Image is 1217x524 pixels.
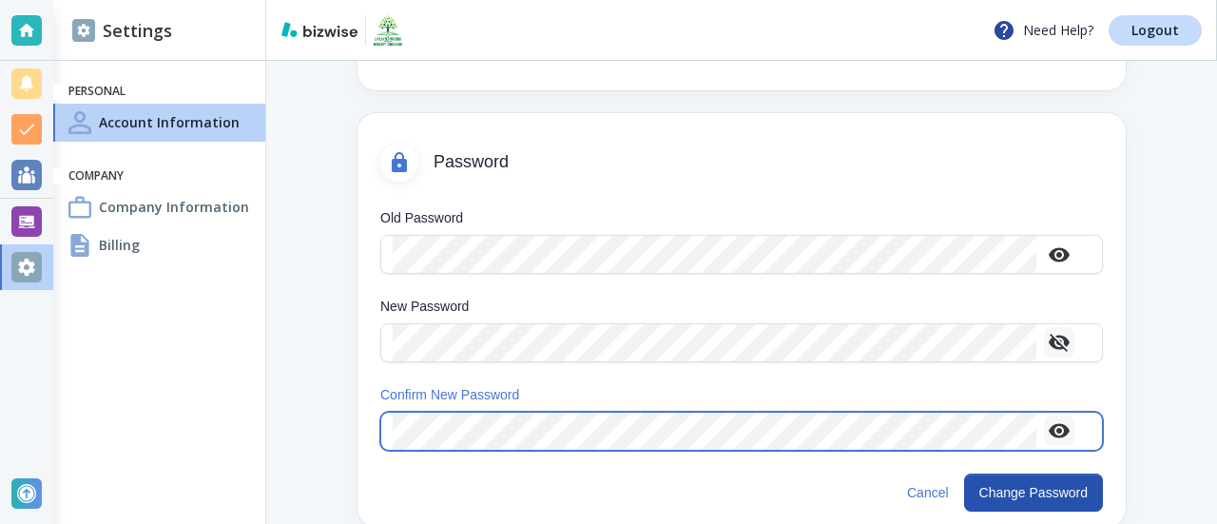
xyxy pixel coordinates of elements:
label: Confirm New Password [380,385,1103,404]
a: Account InformationAccount Information [53,104,265,142]
img: DashboardSidebarSettings.svg [72,19,95,42]
p: Logout [1131,24,1179,37]
label: New Password [380,297,1103,316]
h4: Company Information [99,197,249,217]
h6: Personal [68,84,250,100]
a: Logout [1109,15,1202,46]
h2: Settings [72,18,172,44]
button: Cancel [899,474,956,512]
span: Password [434,152,1103,173]
p: Need Help? [993,19,1093,42]
img: JJ Planter & Middle Mission Writing & Consulting [374,15,402,46]
h4: Account Information [99,112,240,132]
a: BillingBilling [53,226,265,264]
img: bizwise [281,22,357,37]
button: Change Password [964,474,1103,512]
h4: Billing [99,235,140,255]
a: Company InformationCompany Information [53,188,265,226]
label: Old Password [380,208,1103,227]
h6: Company [68,168,250,184]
